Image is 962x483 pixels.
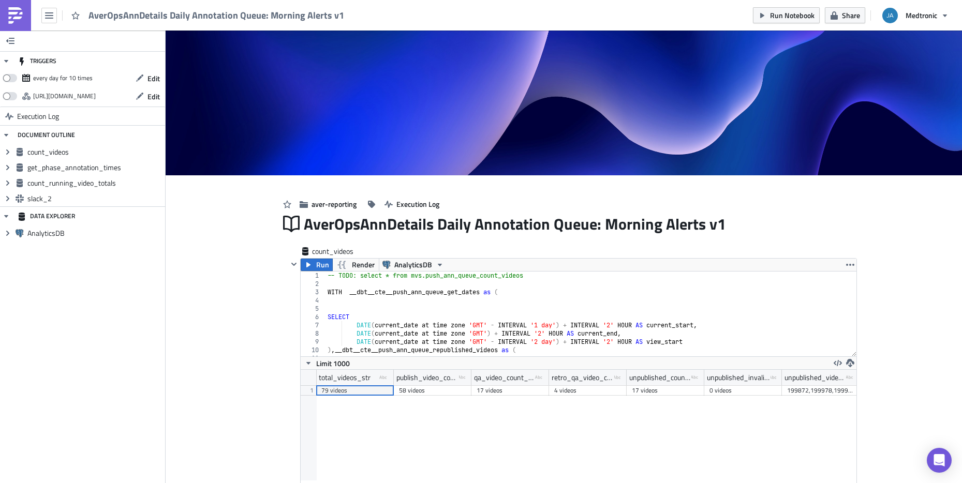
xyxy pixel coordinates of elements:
[881,7,899,24] img: Avatar
[352,259,375,271] span: Render
[474,370,535,385] div: qa_video_count_str
[27,194,162,203] span: slack_2
[301,259,333,271] button: Run
[399,385,466,396] div: 58 videos
[477,385,544,396] div: 17 videos
[709,385,777,396] div: 0 videos
[632,385,699,396] div: 17 videos
[312,199,357,209] span: aver-reporting
[316,259,329,271] span: Run
[312,246,354,256] span: count_videos
[927,448,952,473] div: Open Intercom Messenger
[301,296,325,305] div: 4
[147,73,160,84] span: Edit
[379,196,445,212] button: Execution Log
[17,107,59,126] span: Execution Log
[288,258,300,270] button: Hide content
[301,357,353,369] button: Limit 1000
[301,305,325,313] div: 5
[332,259,379,271] button: Render
[130,88,165,104] button: Edit
[304,214,727,234] span: AverOpsAnnDetails Daily Annotation Queue: Morning Alerts v1
[301,354,325,363] div: 11
[396,370,459,385] div: publish_video_count_str
[316,358,350,369] span: Limit 1000
[876,4,954,27] button: Medtronic
[7,7,24,24] img: PushMetrics
[301,346,325,354] div: 10
[166,31,962,175] img: Cover Image
[554,385,621,396] div: 4 videos
[707,370,771,385] div: unpublished_invalid_count_str
[301,313,325,321] div: 6
[130,70,165,86] button: Edit
[319,370,371,385] div: total_videos_str
[18,207,75,225] div: DATA EXPLORER
[785,370,846,385] div: unpublished_video_id
[379,259,448,271] button: AnalyticsDB
[33,88,96,104] div: https://pushmetrics.io/api/v1/report/PdL5pGerpG/webhook?token=d5786f927fc24f078f4d9bd77e95fae9
[294,196,362,212] button: aver-reporting
[906,10,937,21] span: Medtronic
[753,7,820,23] button: Run Notebook
[842,10,860,21] span: Share
[33,70,93,86] div: every day for 10 times
[27,147,162,157] span: count_videos
[396,199,439,209] span: Execution Log
[301,280,325,288] div: 2
[88,9,345,21] span: AverOpsAnnDetails Daily Annotation Queue: Morning Alerts v1
[27,178,162,188] span: count_running_video_totals
[301,321,325,329] div: 7
[27,229,162,238] span: AnalyticsDB
[825,7,865,23] button: Share
[18,52,56,70] div: TRIGGERS
[770,10,815,21] span: Run Notebook
[629,370,691,385] div: unpublished_count_str
[147,91,160,102] span: Edit
[27,163,162,172] span: get_phase_annotation_times
[301,288,325,296] div: 3
[301,271,325,280] div: 1
[787,385,854,396] div: 199872,199978,199906,199812,199869,199984,200019,199781,199994,199991,200027,199822,199893,199926...
[18,126,75,144] div: DOCUMENT OUTLINE
[321,385,389,396] div: 79 videos
[394,259,432,271] span: AnalyticsDB
[301,338,325,346] div: 9
[301,329,325,338] div: 8
[552,370,614,385] div: retro_qa_video_count_str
